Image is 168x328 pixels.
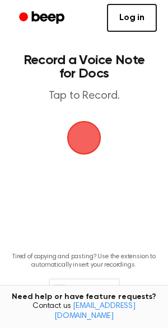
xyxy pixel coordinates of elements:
[9,253,159,269] p: Tired of copying and pasting? Use the extension to automatically insert your recordings.
[7,302,161,321] span: Contact us
[107,4,157,32] a: Log in
[20,54,148,80] h1: Record a Voice Note for Docs
[54,302,136,320] a: [EMAIL_ADDRESS][DOMAIN_NAME]
[20,89,148,103] p: Tap to Record.
[67,121,101,155] button: Beep Logo
[11,7,74,29] a: Beep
